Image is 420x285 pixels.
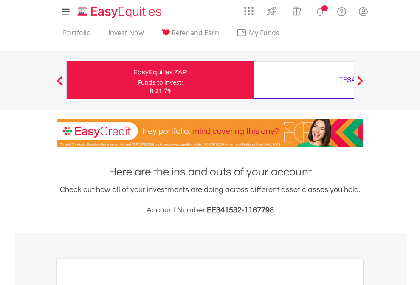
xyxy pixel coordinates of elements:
a: Invest Now [105,28,147,42]
a: Portfolio [59,28,94,42]
div: EasyEquities ZAR [72,66,249,78]
span: EE341532-1167798 [207,206,274,214]
a: FAQ's and Support [331,2,352,19]
span: Refer and Earn [172,28,219,37]
a: AppsGrid [239,2,259,16]
img: EasyCredit Promotion Banner [57,119,363,147]
button: Next [352,80,369,89]
div: Funds to invest: [138,78,183,87]
a: Vouchers [284,2,309,18]
a: Notifications [309,2,331,19]
button: Previous [51,80,68,89]
h3: Account Number: [57,204,363,216]
span: My Funds [237,27,292,38]
div: Check out how all of your investments are doing across different asset classes you hold. [57,184,363,216]
img: grid-menu-icon.svg [244,6,254,16]
a: Refer and Earn [158,28,223,42]
img: vouchers-v2.svg [290,4,304,18]
img: thrive-v2.svg [265,4,279,18]
img: EasyEquities_Logo.png [76,5,165,19]
span: R 21.79 [150,87,171,95]
h1: Here are the ins and outs of your account [57,164,363,180]
a: Home page [74,2,165,19]
a: My Profile [352,2,374,21]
